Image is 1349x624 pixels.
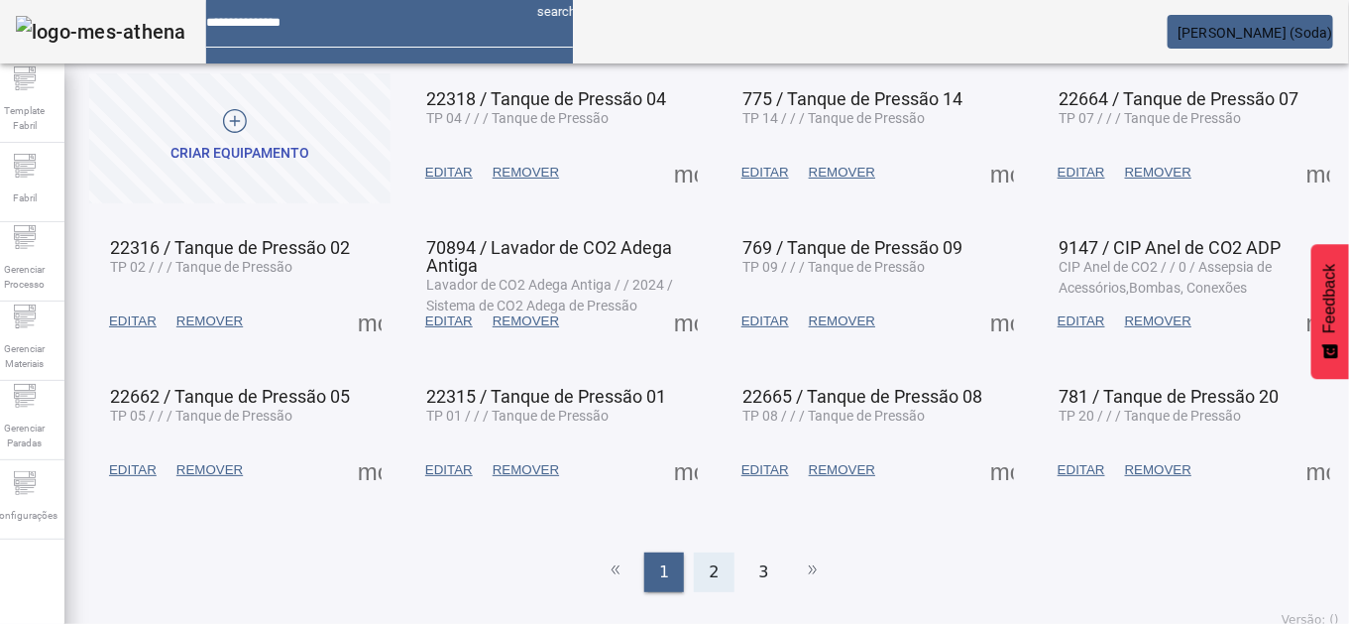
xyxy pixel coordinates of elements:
span: Feedback [1321,264,1339,333]
span: TP 14 / / / Tanque de Pressão [742,110,925,126]
button: EDITAR [415,155,483,190]
span: REMOVER [493,460,559,480]
button: REMOVER [1115,452,1201,488]
button: EDITAR [731,155,799,190]
button: EDITAR [415,304,483,339]
button: Mais [984,155,1020,190]
span: TP 07 / / / Tanque de Pressão [1059,110,1241,126]
span: EDITAR [109,460,157,480]
button: REMOVER [799,452,885,488]
button: REMOVER [483,452,569,488]
button: REMOVER [1115,304,1201,339]
button: Feedback - Mostrar pesquisa [1311,244,1349,379]
span: REMOVER [1125,312,1191,331]
span: 775 / Tanque de Pressão 14 [742,88,962,109]
span: TP 08 / / / Tanque de Pressão [742,408,925,424]
button: REMOVER [799,155,885,190]
span: TP 01 / / / Tanque de Pressão [426,408,609,424]
span: TP 09 / / / Tanque de Pressão [742,259,925,275]
button: REMOVER [1115,155,1201,190]
button: EDITAR [415,452,483,488]
button: Mais [352,304,388,339]
img: logo-mes-athena [16,16,186,48]
button: REMOVER [483,304,569,339]
span: EDITAR [425,460,473,480]
button: EDITAR [1048,304,1115,339]
button: CRIAR EQUIPAMENTO [89,69,391,203]
span: EDITAR [425,312,473,331]
span: EDITAR [1058,312,1105,331]
span: TP 05 / / / Tanque de Pressão [110,408,292,424]
span: 22664 / Tanque de Pressão 07 [1059,88,1298,109]
span: TP 04 / / / Tanque de Pressão [426,110,609,126]
button: Mais [1300,452,1336,488]
span: Fabril [7,185,43,211]
span: REMOVER [1125,163,1191,183]
span: TP 20 / / / Tanque de Pressão [1059,408,1241,424]
span: EDITAR [425,163,473,183]
button: EDITAR [731,452,799,488]
span: REMOVER [1125,460,1191,480]
button: EDITAR [1048,452,1115,488]
span: 22665 / Tanque de Pressão 08 [742,386,982,407]
span: 22662 / Tanque de Pressão 05 [110,386,350,407]
span: 22315 / Tanque de Pressão 01 [426,386,666,407]
button: EDITAR [99,452,167,488]
button: REMOVER [483,155,569,190]
button: Mais [352,452,388,488]
span: EDITAR [109,312,157,331]
button: REMOVER [799,304,885,339]
span: 769 / Tanque de Pressão 09 [742,237,962,258]
button: Mais [1300,155,1336,190]
span: 70894 / Lavador de CO2 Adega Antiga [426,237,672,276]
span: REMOVER [809,460,875,480]
button: Mais [984,452,1020,488]
button: EDITAR [731,304,799,339]
span: EDITAR [1058,163,1105,183]
span: 9147 / CIP Anel de CO2 ADP [1059,237,1281,258]
span: REMOVER [176,460,243,480]
button: REMOVER [167,304,253,339]
span: REMOVER [493,163,559,183]
span: 22318 / Tanque de Pressão 04 [426,88,666,109]
span: EDITAR [741,460,789,480]
span: EDITAR [741,312,789,331]
span: EDITAR [741,163,789,183]
span: 3 [759,561,769,584]
span: TP 02 / / / Tanque de Pressão [110,259,292,275]
span: REMOVER [493,312,559,331]
button: Mais [1300,304,1336,339]
button: Mais [668,452,704,488]
button: Mais [984,304,1020,339]
span: 2 [709,561,719,584]
span: [PERSON_NAME] (Soda) [1178,25,1333,41]
span: 22316 / Tanque de Pressão 02 [110,237,350,258]
span: REMOVER [809,312,875,331]
button: REMOVER [167,452,253,488]
button: Mais [668,155,704,190]
span: CIP Anel de CO2 / / 0 / Assepsia de Acessórios,Bombas, Conexões [1059,259,1272,296]
span: REMOVER [809,163,875,183]
span: 781 / Tanque de Pressão 20 [1059,386,1279,407]
button: Mais [668,304,704,339]
button: EDITAR [99,304,167,339]
button: EDITAR [1048,155,1115,190]
span: REMOVER [176,312,243,331]
span: EDITAR [1058,460,1105,480]
div: CRIAR EQUIPAMENTO [170,144,309,164]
